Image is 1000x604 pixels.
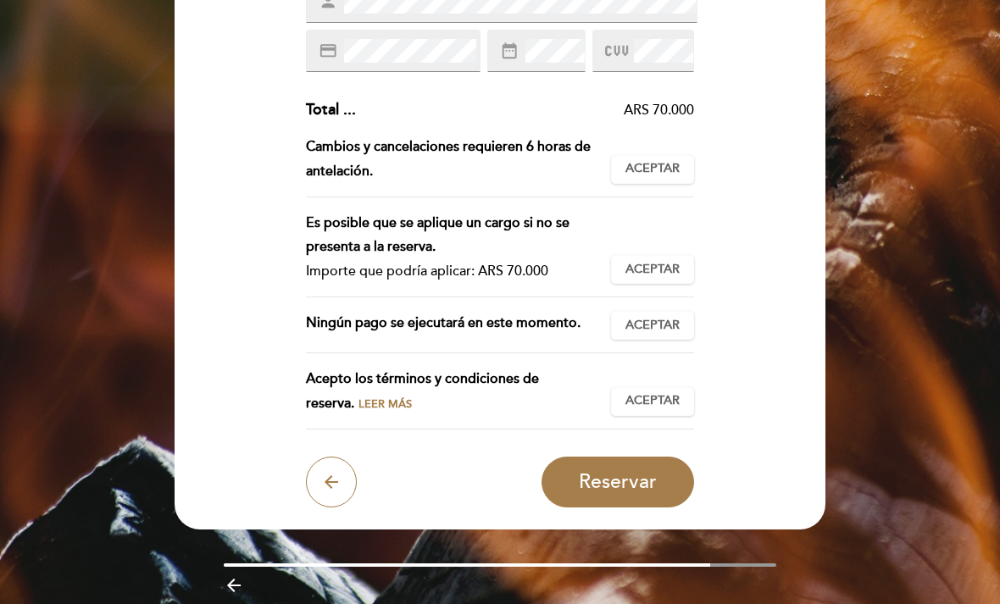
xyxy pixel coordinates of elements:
[306,100,356,119] span: Total ...
[611,311,694,340] button: Aceptar
[306,135,612,184] div: Cambios y cancelaciones requieren 6 horas de antelación.
[500,42,519,60] i: date_range
[306,367,612,416] div: Acepto los términos y condiciones de reserva.
[579,470,657,494] span: Reservar
[319,42,337,60] i: credit_card
[611,155,694,184] button: Aceptar
[625,392,680,410] span: Aceptar
[611,255,694,284] button: Aceptar
[224,575,244,596] i: arrow_backward
[306,259,598,284] div: Importe que podría aplicar: ARS 70.000
[358,397,412,411] span: Leer más
[625,160,680,178] span: Aceptar
[306,211,598,260] div: Es posible que se aplique un cargo si no se presenta a la reserva.
[321,472,342,492] i: arrow_back
[542,457,694,507] button: Reservar
[625,317,680,335] span: Aceptar
[611,387,694,416] button: Aceptar
[356,101,695,120] div: ARS 70.000
[625,261,680,279] span: Aceptar
[306,457,357,507] button: arrow_back
[306,311,612,340] div: Ningún pago se ejecutará en este momento.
